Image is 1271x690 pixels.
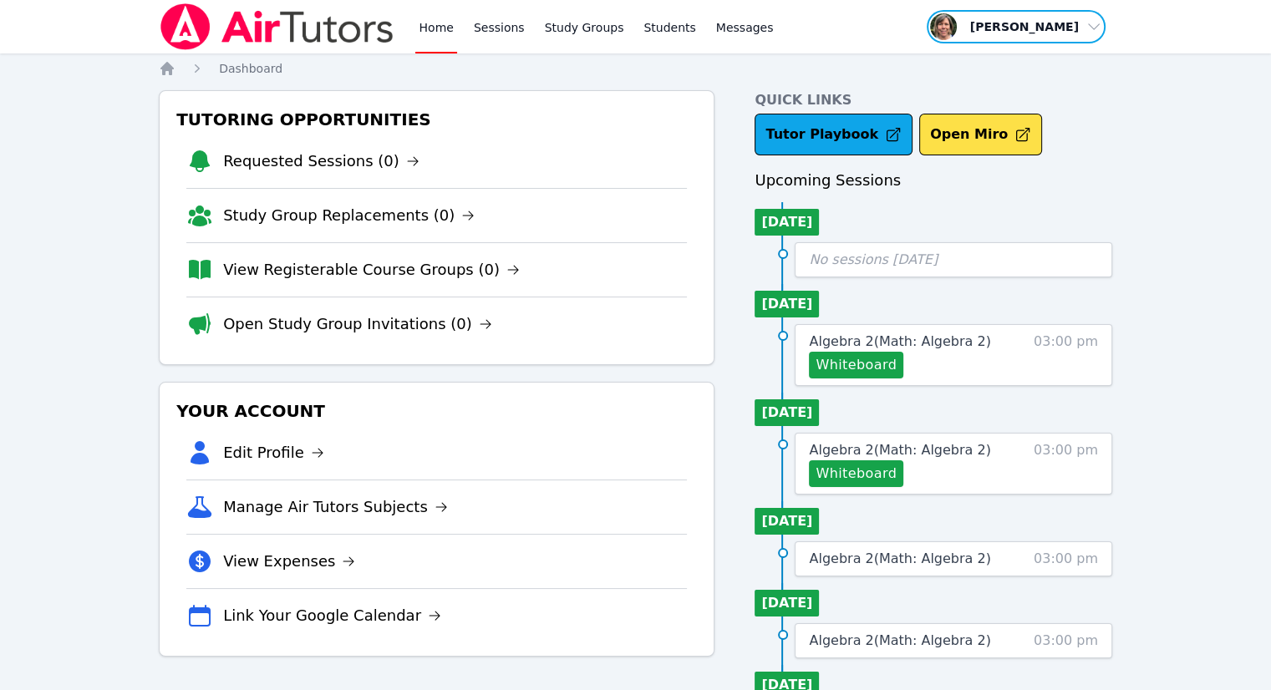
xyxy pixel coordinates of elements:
h3: Upcoming Sessions [755,169,1112,192]
span: Algebra 2 ( Math: Algebra 2 ) [809,632,990,648]
a: View Expenses [223,550,355,573]
li: [DATE] [755,291,819,317]
nav: Breadcrumb [159,60,1112,77]
li: [DATE] [755,590,819,616]
a: Edit Profile [223,441,324,464]
a: Tutor Playbook [755,114,913,155]
span: Dashboard [219,62,282,75]
li: [DATE] [755,399,819,426]
li: [DATE] [755,508,819,535]
a: Requested Sessions (0) [223,150,419,173]
a: Dashboard [219,60,282,77]
span: 03:00 pm [1034,549,1098,569]
span: 03:00 pm [1034,332,1098,378]
a: Algebra 2(Math: Algebra 2) [809,631,990,651]
button: Whiteboard [809,352,903,378]
img: Air Tutors [159,3,395,50]
span: No sessions [DATE] [809,251,938,267]
a: Algebra 2(Math: Algebra 2) [809,549,990,569]
a: Algebra 2(Math: Algebra 2) [809,440,990,460]
span: 03:00 pm [1034,631,1098,651]
li: [DATE] [755,209,819,236]
span: 03:00 pm [1034,440,1098,487]
span: Algebra 2 ( Math: Algebra 2 ) [809,333,990,349]
a: Manage Air Tutors Subjects [223,495,448,519]
a: Open Study Group Invitations (0) [223,312,492,336]
a: View Registerable Course Groups (0) [223,258,520,282]
h4: Quick Links [755,90,1112,110]
a: Study Group Replacements (0) [223,204,475,227]
h3: Your Account [173,396,700,426]
a: Algebra 2(Math: Algebra 2) [809,332,990,352]
h3: Tutoring Opportunities [173,104,700,134]
span: Algebra 2 ( Math: Algebra 2 ) [809,550,990,566]
button: Whiteboard [809,460,903,487]
button: Open Miro [919,114,1042,155]
a: Link Your Google Calendar [223,604,441,627]
span: Messages [716,19,774,36]
span: Algebra 2 ( Math: Algebra 2 ) [809,442,990,458]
